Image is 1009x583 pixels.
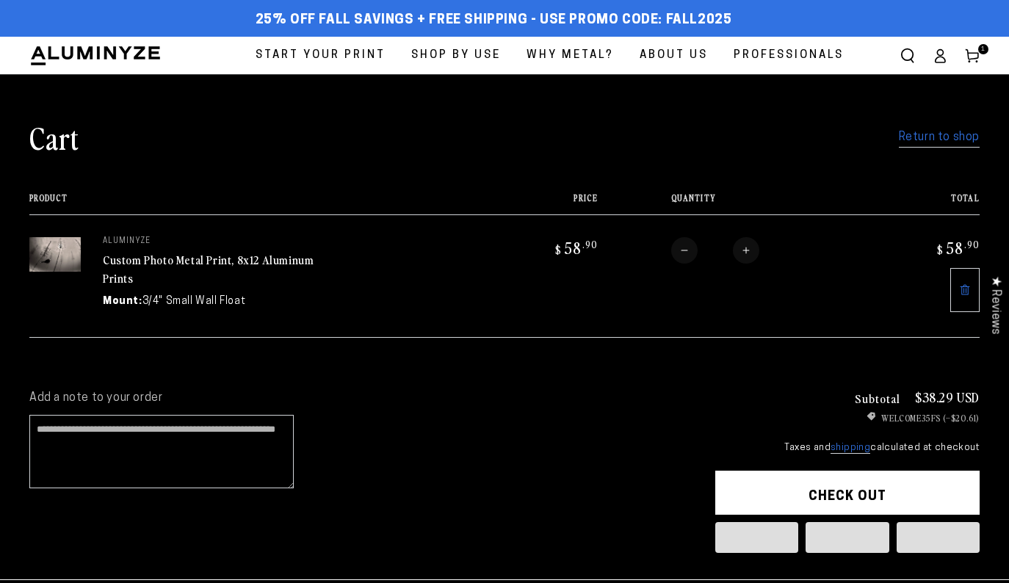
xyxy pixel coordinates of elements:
[640,46,708,65] span: About Us
[868,193,980,214] th: Total
[142,294,246,309] dd: 3/4" Small Wall Float
[103,237,323,246] p: aluminyze
[29,45,162,67] img: Aluminyze
[103,251,314,286] a: Custom Photo Metal Print, 8x12 Aluminum Prints
[915,391,980,404] p: $38.29 USD
[831,443,870,454] a: shipping
[400,37,512,74] a: Shop By Use
[598,193,868,214] th: Quantity
[981,44,986,54] span: 1
[950,268,980,312] a: Remove 8"x12" Rectangle Silver Glossy Aluminyzed Photo
[715,411,980,424] ul: Discount
[937,242,944,257] span: $
[553,237,598,258] bdi: 58
[935,237,980,258] bdi: 58
[245,37,397,74] a: Start Your Print
[29,193,486,214] th: Product
[29,118,79,156] h1: Cart
[29,391,686,406] label: Add a note to your order
[486,193,598,214] th: Price
[964,238,980,250] sup: .90
[256,12,732,29] span: 25% off FALL Savings + Free Shipping - Use Promo Code: FALL2025
[715,471,980,515] button: Check out
[899,127,980,148] a: Return to shop
[981,264,1009,346] div: Click to open Judge.me floating reviews tab
[411,46,501,65] span: Shop By Use
[855,392,900,404] h3: Subtotal
[723,37,855,74] a: Professionals
[892,40,924,72] summary: Search our site
[582,238,598,250] sup: .90
[715,441,980,455] small: Taxes and calculated at checkout
[715,411,980,424] li: WELCOME35FS (–$20.61)
[516,37,625,74] a: Why Metal?
[29,237,81,272] img: 8"x12" Rectangle Silver Glossy Aluminyzed Photo
[629,37,719,74] a: About Us
[555,242,562,257] span: $
[256,46,386,65] span: Start Your Print
[698,237,733,264] input: Quantity for Custom Photo Metal Print, 8x12 Aluminum Prints
[734,46,844,65] span: Professionals
[103,294,142,309] dt: Mount:
[527,46,614,65] span: Why Metal?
